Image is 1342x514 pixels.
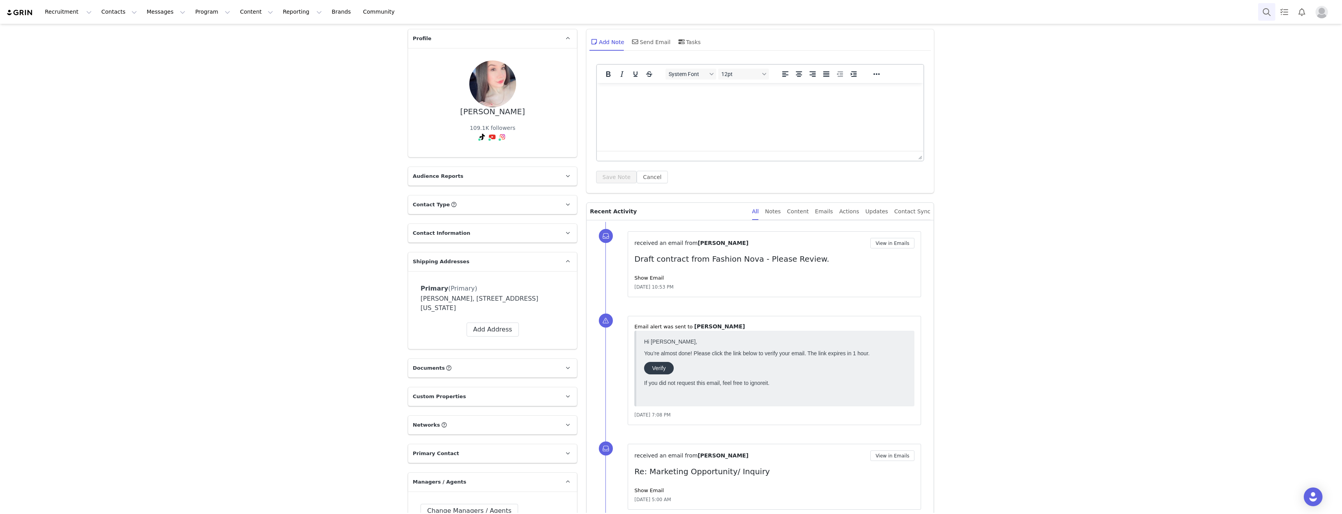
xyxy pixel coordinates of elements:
div: 109.1K followers [470,124,515,132]
button: Reporting [278,3,327,21]
div: Actions [839,203,859,220]
button: Font sizes [718,69,769,80]
a: Show Email [634,487,664,493]
button: Underline [629,69,642,80]
button: Bold [602,69,615,80]
span: Documents [413,364,445,372]
a: Community [359,3,403,21]
iframe: Rich Text Area [597,83,923,151]
span: [PERSON_NAME] [698,452,748,459]
button: Increase indent [847,69,860,80]
button: Justify [820,69,833,80]
p: Re: Marketing Opportunity/ Inquiry [634,466,914,477]
span: 12pt [721,71,760,77]
button: View in Emails [870,238,914,248]
button: Align right [806,69,819,80]
p: You’re almost done! Please click the link below to verify your email. The link expires in 1 hour. [3,15,266,21]
a: Tasks [1276,3,1293,21]
button: Fonts [666,69,716,80]
span: Custom Properties [413,393,466,401]
p: Draft contract from Fashion Nova - Please Review. [634,253,914,265]
p: Recent Activity [590,203,746,220]
span: Shipping Addresses [413,258,469,266]
span: received an email from [634,452,698,459]
div: Add Note [589,32,624,51]
button: Decrease indent [833,69,847,80]
div: [PERSON_NAME] [460,107,525,116]
p: Hi [PERSON_NAME], [3,3,266,9]
img: instagram.svg [499,134,506,140]
span: Primary Contact [413,450,459,457]
span: [DATE] 5:00 AM [634,496,671,503]
div: Press the Up and Down arrow keys to resize the editor. [915,151,923,161]
button: Profile [1311,6,1336,18]
div: Send Email [630,32,671,51]
img: 5c4753c1-df14-4152-8d75-3336c658358b.jpg [469,60,516,107]
div: Open Intercom Messenger [1304,487,1322,506]
span: Contact Type [413,201,450,209]
button: Align center [792,69,806,80]
img: placeholder-profile.jpg [1315,6,1328,18]
button: Save Note [596,171,637,183]
button: Add Address [467,323,519,337]
span: [DATE] 10:53 PM [634,284,673,291]
button: Reveal or hide additional toolbar items [870,69,883,80]
button: Contacts [97,3,142,21]
span: Contact Information [413,229,470,237]
button: View in Emails [870,450,914,461]
div: All [752,203,759,220]
span: Profile [413,35,431,43]
div: [PERSON_NAME], [STREET_ADDRESS][US_STATE] [421,294,564,313]
button: Align left [779,69,792,80]
span: Audience Reports [413,172,463,180]
a: Show Email [634,275,664,281]
p: If you did not request this email, feel free to ignore [3,44,266,51]
span: (Primary) [448,285,477,292]
div: Notes [765,203,781,220]
button: Messages [142,3,190,21]
button: Recruitment [40,3,96,21]
a: Brands [327,3,358,21]
button: Strikethrough [643,69,656,80]
button: Cancel [637,171,667,183]
span: [DATE] 7:08 PM [634,412,671,418]
p: ⁨Email⁩ alert was sent to ⁨ ⁩ [634,323,914,331]
div: Emails [815,203,833,220]
div: Tasks [677,32,701,51]
span: [PERSON_NAME] [694,323,745,330]
span: it. [124,44,129,51]
button: Program [190,3,235,21]
span: Primary [421,285,448,292]
a: Verify [3,27,33,39]
button: Search [1258,3,1275,21]
span: Networks [413,421,440,429]
button: Content [235,3,278,21]
span: [PERSON_NAME] [698,240,748,246]
span: System Font [669,71,707,77]
span: received an email from [634,240,698,246]
div: Content [787,203,809,220]
button: Notifications [1293,3,1310,21]
div: Updates [865,203,888,220]
span: Managers / Agents [413,478,466,486]
div: Contact Sync [894,203,930,220]
button: Italic [615,69,628,80]
img: grin logo [6,9,34,16]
